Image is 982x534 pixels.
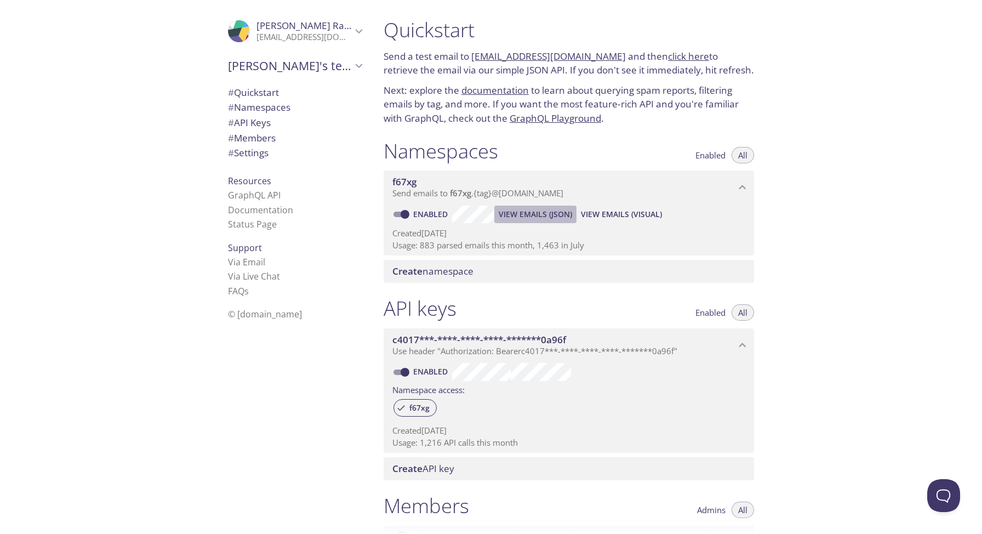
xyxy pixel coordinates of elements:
[228,101,234,113] span: #
[228,175,271,187] span: Resources
[228,189,281,201] a: GraphQL API
[392,228,745,239] p: Created [DATE]
[403,403,436,413] span: f67xg
[228,204,293,216] a: Documentation
[392,265,473,277] span: namespace
[219,115,370,130] div: API Keys
[927,479,960,512] iframe: Help Scout Beacon - Open
[219,52,370,80] div: Miguel's team
[384,260,754,283] div: Create namespace
[732,147,754,163] button: All
[668,50,709,63] a: click here
[228,132,234,144] span: #
[689,147,732,163] button: Enabled
[228,146,234,159] span: #
[256,19,363,32] span: [PERSON_NAME] Rasero
[392,188,563,198] span: Send emails to . {tag} @[DOMAIN_NAME]
[219,13,370,49] div: Miguel Rasero
[412,209,452,219] a: Enabled
[219,145,370,161] div: Team Settings
[392,462,454,475] span: API key
[219,100,370,115] div: Namespaces
[256,32,352,43] p: [EMAIL_ADDRESS][DOMAIN_NAME]
[384,139,498,163] h1: Namespaces
[384,457,754,480] div: Create API Key
[228,308,302,320] span: © [DOMAIN_NAME]
[392,175,416,188] span: f67xg
[689,304,732,321] button: Enabled
[228,101,290,113] span: Namespaces
[384,296,456,321] h1: API keys
[384,493,469,518] h1: Members
[384,49,754,77] p: Send a test email to and then to retrieve the email via our simple JSON API. If you don't see it ...
[228,285,249,297] a: FAQ
[392,437,745,448] p: Usage: 1,216 API calls this month
[494,206,576,223] button: View Emails (JSON)
[412,366,452,377] a: Enabled
[690,502,732,518] button: Admins
[732,502,754,518] button: All
[228,270,280,282] a: Via Live Chat
[228,116,234,129] span: #
[392,462,423,475] span: Create
[392,425,745,436] p: Created [DATE]
[499,208,572,221] span: View Emails (JSON)
[576,206,666,223] button: View Emails (Visual)
[228,218,277,230] a: Status Page
[228,86,279,99] span: Quickstart
[450,188,471,198] span: f67xg
[393,399,437,417] div: f67xg
[219,85,370,100] div: Quickstart
[461,84,529,96] a: documentation
[384,18,754,42] h1: Quickstart
[392,265,423,277] span: Create
[732,304,754,321] button: All
[228,132,276,144] span: Members
[392,240,745,251] p: Usage: 883 parsed emails this month, 1,463 in July
[219,130,370,146] div: Members
[384,83,754,126] p: Next: explore the to learn about querying spam reports, filtering emails by tag, and more. If you...
[510,112,601,124] a: GraphQL Playground
[228,116,271,129] span: API Keys
[228,242,262,254] span: Support
[228,146,269,159] span: Settings
[581,208,662,221] span: View Emails (Visual)
[228,58,352,73] span: [PERSON_NAME]'s team
[244,285,249,297] span: s
[228,86,234,99] span: #
[384,171,754,204] div: f67xg namespace
[471,50,626,63] a: [EMAIL_ADDRESS][DOMAIN_NAME]
[228,256,265,268] a: Via Email
[392,381,465,397] label: Namespace access:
